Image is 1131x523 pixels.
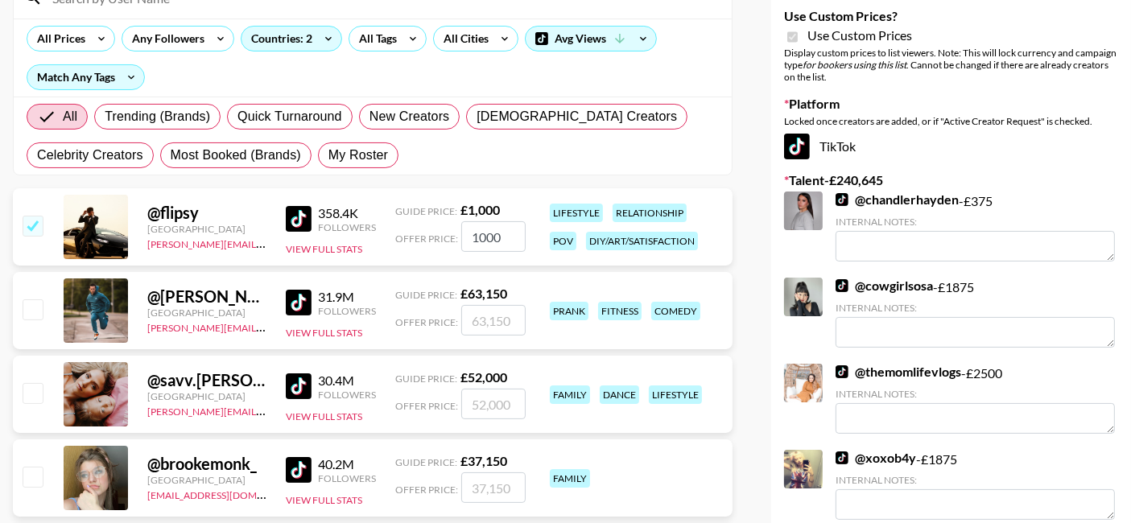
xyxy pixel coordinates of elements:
[27,65,144,89] div: Match Any Tags
[349,27,400,51] div: All Tags
[286,327,362,339] button: View Full Stats
[395,400,458,412] span: Offer Price:
[550,469,590,488] div: family
[836,279,848,292] img: TikTok
[328,146,388,165] span: My Roster
[318,389,376,401] div: Followers
[460,453,507,468] strong: £ 37,150
[147,486,309,501] a: [EMAIL_ADDRESS][DOMAIN_NAME]
[598,302,642,320] div: fitness
[784,8,1118,24] label: Use Custom Prices?
[37,146,143,165] span: Celebrity Creators
[122,27,208,51] div: Any Followers
[526,27,656,51] div: Avg Views
[395,456,457,468] span: Guide Price:
[147,307,266,319] div: [GEOGRAPHIC_DATA]
[784,96,1118,112] label: Platform
[395,233,458,245] span: Offer Price:
[784,115,1118,127] div: Locked once creators are added, or if "Active Creator Request" is checked.
[369,107,450,126] span: New Creators
[836,450,1115,520] div: - £ 1875
[318,305,376,317] div: Followers
[147,286,266,307] div: @ [PERSON_NAME].[PERSON_NAME]
[784,172,1118,188] label: Talent - £ 240,645
[649,385,702,404] div: lifestyle
[461,305,526,336] input: 63,150
[460,369,507,385] strong: £ 52,000
[836,278,1115,348] div: - £ 1875
[395,205,457,217] span: Guide Price:
[318,289,376,305] div: 31.9M
[395,316,458,328] span: Offer Price:
[318,456,376,472] div: 40.2M
[836,191,959,208] a: @chandlerhayden
[318,472,376,484] div: Followers
[836,191,1115,261] div: - £ 375
[318,221,376,233] div: Followers
[147,319,386,334] a: [PERSON_NAME][EMAIL_ADDRESS][DOMAIN_NAME]
[147,454,266,474] div: @ brookemonk_
[147,235,386,250] a: [PERSON_NAME][EMAIL_ADDRESS][DOMAIN_NAME]
[105,107,210,126] span: Trending (Brands)
[286,290,312,315] img: TikTok
[461,472,526,503] input: 37,150
[63,107,77,126] span: All
[286,410,362,422] button: View Full Stats
[836,364,961,380] a: @themomlifevlogs
[286,457,312,483] img: TikTok
[613,204,687,222] div: relationship
[147,223,266,235] div: [GEOGRAPHIC_DATA]
[836,364,1115,434] div: - £ 2500
[550,385,590,404] div: family
[836,388,1115,400] div: Internal Notes:
[318,205,376,221] div: 358.4K
[460,286,507,301] strong: £ 63,150
[803,59,906,71] em: for bookers using this list
[836,451,848,464] img: TikTok
[286,373,312,399] img: TikTok
[461,221,526,252] input: 1,000
[237,107,342,126] span: Quick Turnaround
[395,373,457,385] span: Guide Price:
[836,302,1115,314] div: Internal Notes:
[477,107,677,126] span: [DEMOGRAPHIC_DATA] Creators
[147,390,266,402] div: [GEOGRAPHIC_DATA]
[836,278,933,294] a: @cowgirlsosa
[286,243,362,255] button: View Full Stats
[395,484,458,496] span: Offer Price:
[171,146,301,165] span: Most Booked (Brands)
[836,216,1115,228] div: Internal Notes:
[836,450,916,466] a: @xoxob4y
[600,385,639,404] div: dance
[27,27,89,51] div: All Prices
[147,402,386,418] a: [PERSON_NAME][EMAIL_ADDRESS][DOMAIN_NAME]
[651,302,700,320] div: comedy
[147,370,266,390] div: @ savv.[PERSON_NAME]
[784,134,1118,159] div: TikTok
[395,289,457,301] span: Guide Price:
[241,27,341,51] div: Countries: 2
[550,204,603,222] div: lifestyle
[286,206,312,232] img: TikTok
[784,47,1118,83] div: Display custom prices to list viewers. Note: This will lock currency and campaign type . Cannot b...
[147,474,266,486] div: [GEOGRAPHIC_DATA]
[286,494,362,506] button: View Full Stats
[434,27,492,51] div: All Cities
[550,232,576,250] div: pov
[586,232,698,250] div: diy/art/satisfaction
[550,302,588,320] div: prank
[807,27,912,43] span: Use Custom Prices
[836,193,848,206] img: TikTok
[836,474,1115,486] div: Internal Notes:
[784,134,810,159] img: TikTok
[460,202,500,217] strong: £ 1,000
[318,373,376,389] div: 30.4M
[461,389,526,419] input: 52,000
[147,203,266,223] div: @ flipsy
[836,365,848,378] img: TikTok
